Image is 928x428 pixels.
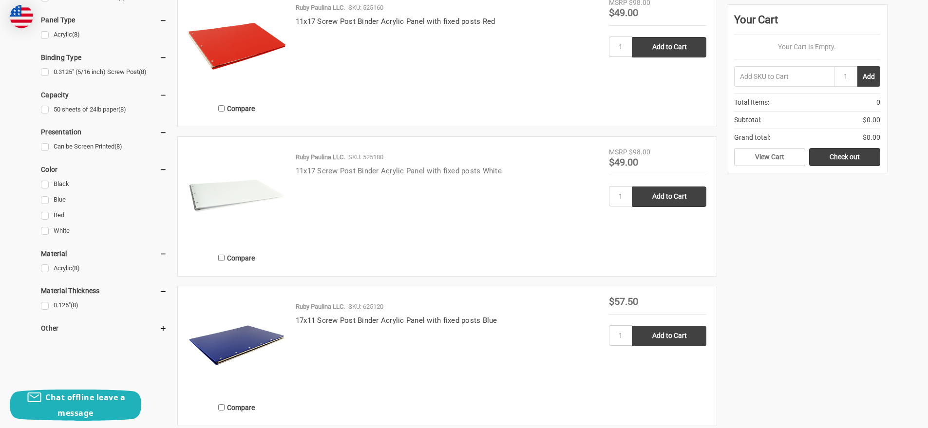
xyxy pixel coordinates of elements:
[609,147,627,157] div: MSRP
[296,302,345,312] p: Ruby Paulina LLC.
[734,148,805,167] a: View Cart
[10,5,33,28] img: duty and tax information for United States
[632,326,706,346] input: Add to Cart
[734,115,761,125] span: Subtotal:
[809,148,880,167] a: Check out
[734,12,880,35] div: Your Cart
[296,152,345,162] p: Ruby Paulina LLC.
[41,209,167,222] a: Red
[72,31,80,38] span: (8)
[296,3,345,13] p: Ruby Paulina LLC.
[857,66,880,87] button: Add
[41,285,167,297] h5: Material Thickness
[734,97,769,108] span: Total Items:
[41,126,167,138] h5: Presentation
[41,178,167,191] a: Black
[609,7,638,19] span: $49.00
[41,262,167,275] a: Acrylic
[41,103,167,116] a: 50 sheets of 24lb paper
[863,132,880,143] span: $0.00
[114,143,122,150] span: (8)
[41,28,167,41] a: Acrylic
[71,301,78,309] span: (8)
[41,193,167,206] a: Blue
[41,89,167,101] h5: Capacity
[10,390,141,421] button: Chat offline leave a message
[296,17,495,26] a: 11x17 Screw Post Binder Acrylic Panel with fixed posts Red
[632,186,706,207] input: Add to Cart
[45,392,125,418] span: Chat offline leave a message
[734,132,770,143] span: Grand total:
[188,100,285,116] label: Compare
[218,105,225,112] input: Compare
[41,52,167,63] h5: Binding Type
[41,140,167,153] a: Can be Screen Printed
[296,316,497,325] a: 17x11 Screw Post Binder Acrylic Panel with fixed posts Blue
[296,167,502,175] a: 11x17 Screw Post Binder Acrylic Panel with fixed posts White
[632,37,706,57] input: Add to Cart
[876,97,880,108] span: 0
[41,66,167,79] a: 0.3125" (5/16 inch) Screw Post
[139,68,147,75] span: (8)
[41,164,167,175] h5: Color
[218,255,225,261] input: Compare
[188,399,285,415] label: Compare
[41,322,167,334] h5: Other
[118,106,126,113] span: (8)
[188,147,285,244] img: 11x17 Screw Post Binder Acrylic Panel with fixed posts White
[41,299,167,312] a: 0.125"
[41,224,167,238] a: White
[734,66,834,87] input: Add SKU to Cart
[188,297,285,394] img: 17x11 Screw Post Binder Acrylic Panel with fixed posts Blue
[609,296,638,307] span: $57.50
[348,3,383,13] p: SKU: 525160
[734,42,880,52] p: Your Cart Is Empty.
[863,115,880,125] span: $0.00
[218,404,225,410] input: Compare
[41,248,167,260] h5: Material
[41,14,167,26] h5: Panel Type
[188,250,285,266] label: Compare
[609,156,638,168] span: $49.00
[629,148,650,156] span: $98.00
[72,264,80,272] span: (8)
[348,152,383,162] p: SKU: 525180
[348,302,383,312] p: SKU: 625120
